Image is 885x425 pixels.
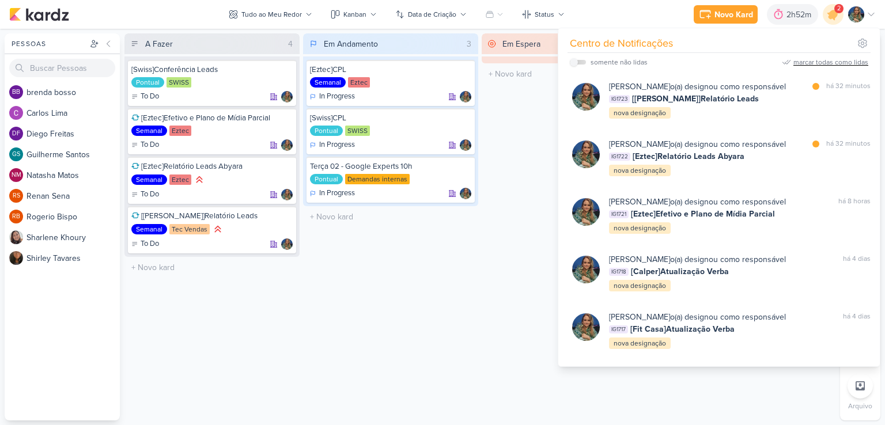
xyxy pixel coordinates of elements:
[310,64,471,75] div: [Eztec]CPL
[12,89,20,96] p: bb
[609,196,786,208] div: o(a) designou como responsável
[281,189,293,200] div: Responsável: Isabella Gutierres
[348,77,370,88] div: Eztec
[843,253,871,265] div: há 4 dias
[12,214,20,220] p: RB
[131,139,159,151] div: To Do
[633,150,744,162] span: [Eztec]Relatório Leads Abyara
[460,139,471,151] div: Responsável: Isabella Gutierres
[460,91,471,103] div: Responsável: Isabella Gutierres
[167,77,191,88] div: SWISS
[714,9,753,21] div: Novo Kard
[9,147,23,161] div: Guilherme Santos
[460,188,471,199] img: Isabella Gutierres
[631,265,729,278] span: [Calper]Atualização Verba
[837,4,841,13] span: 2
[609,81,786,93] div: o(a) designou como responsável
[9,230,23,244] img: Sharlene Khoury
[572,198,600,226] img: Isabella Gutierres
[141,91,159,103] p: To Do
[141,139,159,151] p: To Do
[9,127,23,141] div: Diego Freitas
[484,66,655,82] input: + Novo kard
[609,222,671,234] div: nova designação
[9,210,23,223] div: Rogerio Bispo
[281,238,293,250] div: Responsável: Isabella Gutierres
[27,149,120,161] div: G u i l h e r m e S a n t o s
[281,139,293,151] div: Responsável: Isabella Gutierres
[694,5,758,24] button: Novo Kard
[9,106,23,120] img: Carlos Lima
[609,337,671,349] div: nova designação
[310,113,471,123] div: [Swiss]CPL
[310,188,355,199] div: In Progress
[793,57,868,67] div: marcar todas como lidas
[131,224,167,234] div: Semanal
[12,151,20,158] p: GS
[630,323,735,335] span: [Fit Casa]Atualização Verba
[570,36,673,51] div: Centro de Notificações
[310,139,355,151] div: In Progress
[27,190,120,202] div: R e n a n S e n a
[9,189,23,203] div: Renan Sena
[9,168,23,182] div: Natasha Matos
[141,238,159,250] p: To Do
[319,139,355,151] p: In Progress
[609,107,671,119] div: nova designação
[848,401,872,411] p: Arquivo
[310,174,343,184] div: Pontual
[169,224,210,234] div: Tec Vendas
[609,210,629,218] span: IG1721
[609,280,671,291] div: nova designação
[609,95,630,103] span: IG1723
[12,131,20,137] p: DF
[572,256,600,283] img: Isabella Gutierres
[9,59,115,77] input: Buscar Pessoas
[27,86,120,98] div: b r e n d a b o s s o
[609,165,671,176] div: nova designação
[609,268,629,276] span: IG1718
[169,174,191,185] div: Eztec
[9,7,69,21] img: kardz.app
[826,138,871,150] div: há 32 minutos
[502,38,540,50] div: Em Espera
[131,77,164,88] div: Pontual
[141,189,159,200] p: To Do
[826,81,871,93] div: há 32 minutos
[27,232,120,244] div: S h a r l e n e K h o u r y
[609,253,786,265] div: o(a) designou como responsável
[572,83,600,111] img: Isabella Gutierres
[609,139,670,149] b: [PERSON_NAME]
[609,255,670,264] b: [PERSON_NAME]
[786,9,815,21] div: 2h52m
[13,193,20,199] p: RS
[131,64,293,75] div: [Swiss]Conferência Leads
[460,139,471,151] img: Isabella Gutierres
[310,77,346,88] div: Semanal
[131,113,293,123] div: [Eztec]Efetivo e Plano de Mídia Parcial
[131,126,167,136] div: Semanal
[127,259,297,276] input: + Novo kard
[169,126,191,136] div: Eztec
[345,126,370,136] div: SWISS
[131,91,159,103] div: To Do
[460,188,471,199] div: Responsável: Isabella Gutierres
[131,189,159,200] div: To Do
[609,312,670,322] b: [PERSON_NAME]
[843,311,871,323] div: há 4 dias
[131,211,293,221] div: [Tec Vendas]Relatório Leads
[319,91,355,103] p: In Progress
[848,6,864,22] img: Isabella Gutierres
[131,161,293,172] div: [Eztec]Relatório Leads Abyara
[609,153,630,161] span: IG1722
[609,82,670,92] b: [PERSON_NAME]
[9,251,23,265] img: Shirley Tavares
[591,57,648,67] div: somente não lidas
[609,138,786,150] div: o(a) designou como responsável
[609,197,670,207] b: [PERSON_NAME]
[324,38,378,50] div: Em Andamento
[281,91,293,103] img: Isabella Gutierres
[194,174,205,185] div: Prioridade Alta
[9,39,88,49] div: Pessoas
[12,172,21,179] p: NM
